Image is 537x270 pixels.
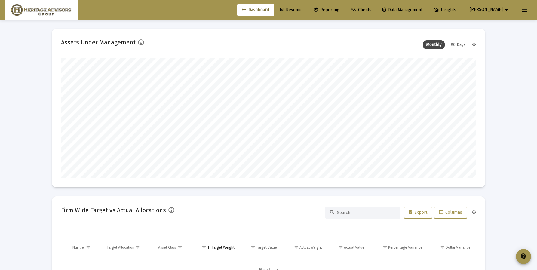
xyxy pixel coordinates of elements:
[440,245,445,250] span: Show filter options for column 'Dollar Variance'
[388,245,422,250] div: Percentage Variance
[470,7,503,12] span: [PERSON_NAME]
[68,240,103,255] td: Column Number
[256,245,277,250] div: Target Value
[439,210,462,215] span: Columns
[237,4,274,16] a: Dashboard
[462,4,517,16] button: [PERSON_NAME]
[503,4,510,16] mat-icon: arrow_drop_down
[369,240,426,255] td: Column Percentage Variance
[383,245,387,250] span: Show filter options for column 'Percentage Variance'
[434,207,467,219] button: Columns
[520,253,527,260] mat-icon: contact_support
[275,4,308,16] a: Revenue
[326,240,369,255] td: Column Actual Value
[103,240,154,255] td: Column Target Allocation
[72,245,85,250] div: Number
[434,7,456,12] span: Insights
[423,40,445,49] div: Monthly
[429,4,461,16] a: Insights
[251,245,255,250] span: Show filter options for column 'Target Value'
[346,4,376,16] a: Clients
[280,7,303,12] span: Revenue
[427,240,476,255] td: Column Dollar Variance
[158,245,177,250] div: Asset Class
[61,38,136,47] h2: Assets Under Management
[178,245,182,250] span: Show filter options for column 'Asset Class'
[339,245,343,250] span: Show filter options for column 'Actual Value'
[448,40,469,49] div: 90 Days
[351,7,371,12] span: Clients
[446,245,471,250] div: Dollar Variance
[299,245,322,250] div: Actual Weight
[194,240,239,255] td: Column Target Weight
[344,245,364,250] div: Actual Value
[242,7,269,12] span: Dashboard
[9,4,73,16] img: Dashboard
[294,245,299,250] span: Show filter options for column 'Actual Weight'
[212,245,235,250] div: Target Weight
[404,207,432,219] button: Export
[281,240,326,255] td: Column Actual Weight
[309,4,344,16] a: Reporting
[314,7,339,12] span: Reporting
[61,205,166,215] h2: Firm Wide Target vs Actual Allocations
[382,7,422,12] span: Data Management
[86,245,91,250] span: Show filter options for column 'Number'
[378,4,427,16] a: Data Management
[154,240,194,255] td: Column Asset Class
[202,245,206,250] span: Show filter options for column 'Target Weight'
[337,210,396,215] input: Search
[107,245,134,250] div: Target Allocation
[239,240,281,255] td: Column Target Value
[409,210,427,215] span: Export
[135,245,140,250] span: Show filter options for column 'Target Allocation'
